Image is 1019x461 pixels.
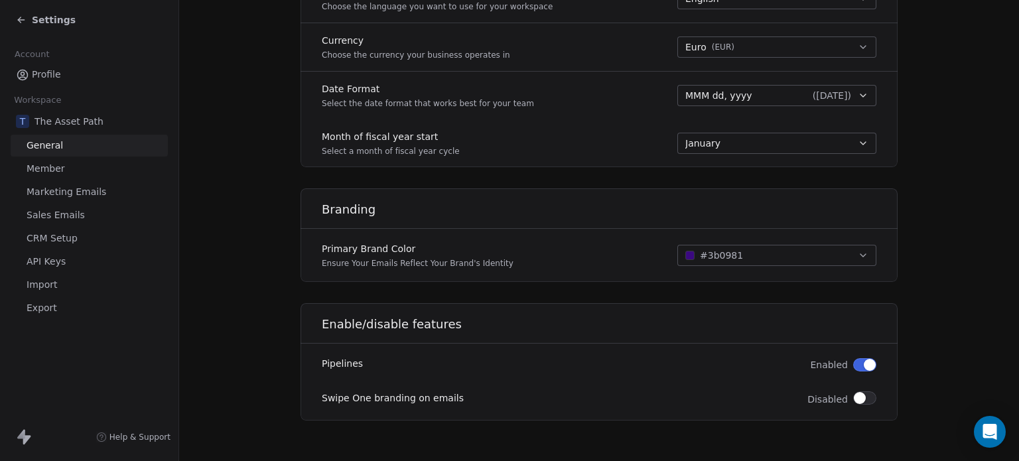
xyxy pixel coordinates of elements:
[974,416,1006,448] div: Open Intercom Messenger
[11,181,168,203] a: Marketing Emails
[11,64,168,86] a: Profile
[322,98,534,109] p: Select the date format that works best for your team
[27,231,78,245] span: CRM Setup
[685,40,707,54] span: Euro
[34,115,103,128] span: The Asset Path
[27,278,57,292] span: Import
[810,358,848,371] span: Enabled
[685,137,720,150] span: January
[11,251,168,273] a: API Keys
[322,34,510,47] label: Currency
[700,249,743,263] span: #3b0981
[27,162,65,176] span: Member
[27,255,66,269] span: API Keys
[322,146,460,157] p: Select a month of fiscal year cycle
[322,1,553,12] p: Choose the language you want to use for your workspace
[32,68,61,82] span: Profile
[16,115,29,128] span: T
[322,82,534,96] label: Date Format
[685,89,752,102] span: MMM dd, yyyy
[322,50,510,60] p: Choose the currency your business operates in
[11,274,168,296] a: Import
[9,90,67,110] span: Workspace
[322,202,898,218] h1: Branding
[712,42,734,52] span: ( EUR )
[322,357,363,370] label: Pipelines
[109,432,170,442] span: Help & Support
[11,228,168,249] a: CRM Setup
[11,297,168,319] a: Export
[11,135,168,157] a: General
[27,139,63,153] span: General
[322,242,513,255] label: Primary Brand Color
[11,158,168,180] a: Member
[96,432,170,442] a: Help & Support
[322,316,898,332] h1: Enable/disable features
[11,204,168,226] a: Sales Emails
[813,89,851,102] span: ( [DATE] )
[322,391,464,405] label: Swipe One branding on emails
[16,13,76,27] a: Settings
[322,258,513,269] p: Ensure Your Emails Reflect Your Brand's Identity
[27,185,106,199] span: Marketing Emails
[27,208,85,222] span: Sales Emails
[322,130,460,143] label: Month of fiscal year start
[32,13,76,27] span: Settings
[677,36,876,58] button: Euro(EUR)
[27,301,57,315] span: Export
[807,393,848,406] span: Disabled
[677,245,876,266] button: #3b0981
[9,44,55,64] span: Account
